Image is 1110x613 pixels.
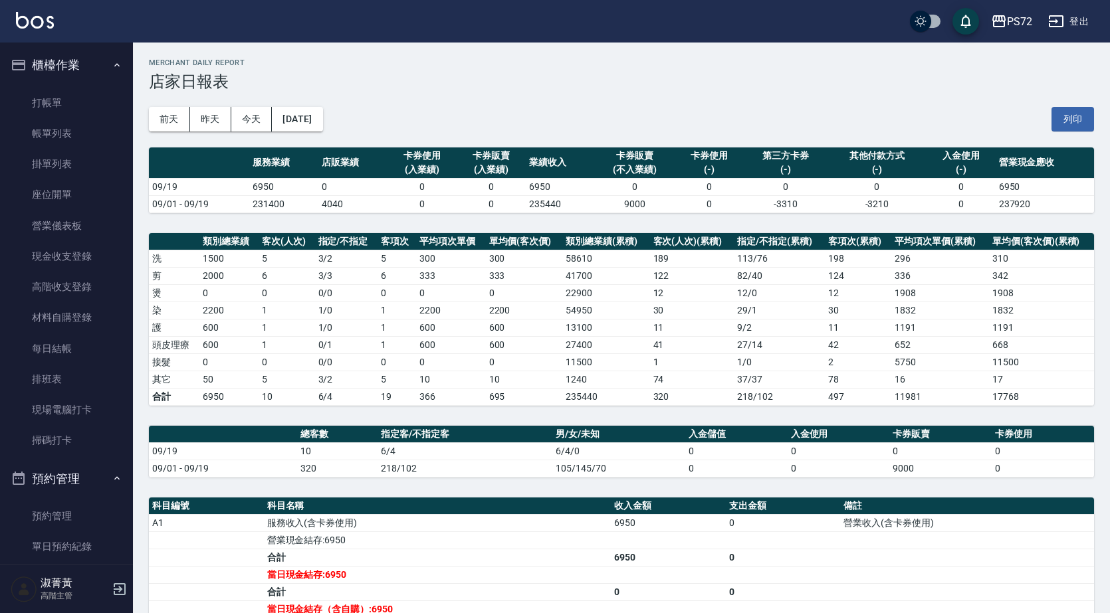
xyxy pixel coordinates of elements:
td: 600 [486,336,563,353]
td: 2200 [486,302,563,319]
a: 現場電腦打卡 [5,394,128,425]
div: (-) [747,163,824,177]
td: 30 [825,302,891,319]
td: 0 [318,178,388,195]
td: 41700 [562,267,649,284]
td: 0 [457,195,526,213]
td: 333 [416,267,486,284]
td: 0 [889,442,992,460]
p: 高階主管 [41,590,108,602]
td: 218/102 [734,388,825,405]
h2: Merchant Daily Report [149,58,1094,67]
th: 科目名稱 [264,497,611,515]
td: 6950 [199,388,259,405]
th: 店販業績 [318,147,388,179]
a: 帳單列表 [5,118,128,149]
th: 類別總業績(累積) [562,233,649,250]
td: 2200 [416,302,486,319]
th: 卡券販賣 [889,426,992,443]
td: 1908 [989,284,1094,302]
td: 16 [891,371,989,388]
td: 1500 [199,250,259,267]
td: 0 [457,178,526,195]
th: 平均項次單價 [416,233,486,250]
td: 0 [726,549,841,566]
td: 合計 [264,549,611,566]
td: 09/19 [149,442,297,460]
th: 服務業績 [249,147,318,179]
td: 1191 [891,319,989,336]
div: 其他付款方式 [831,149,923,163]
td: 333 [486,267,563,284]
td: 1 [259,336,315,353]
td: 11981 [891,388,989,405]
td: 320 [297,460,378,477]
td: 6/4 [378,442,552,460]
td: 6950 [249,178,318,195]
button: [DATE] [272,107,322,131]
td: 0 [992,460,1094,477]
td: 1832 [989,302,1094,319]
td: 頭皮理療 [149,336,199,353]
td: 0 [416,284,486,302]
td: 1 [378,336,416,353]
td: 1 [259,302,315,319]
th: 入金使用 [788,426,890,443]
td: 0 [788,460,890,477]
th: 單均價(客次價)(累積) [989,233,1094,250]
td: 5750 [891,353,989,371]
td: 0 [199,284,259,302]
td: 0 / 1 [315,336,378,353]
th: 客次(人次) [259,233,315,250]
table: a dense table [149,147,1094,213]
td: 1191 [989,319,1094,336]
td: -3310 [744,195,828,213]
td: 310 [989,250,1094,267]
div: PS72 [1007,13,1032,30]
td: 0 [486,353,563,371]
td: 2200 [199,302,259,319]
div: 第三方卡券 [747,149,824,163]
td: 10 [297,442,378,460]
td: 30 [650,302,734,319]
a: 每日結帳 [5,333,128,364]
td: 19 [378,388,416,405]
td: 231400 [249,195,318,213]
td: 6950 [611,549,726,566]
th: 指定/不指定(累積) [734,233,825,250]
td: 接髮 [149,353,199,371]
a: 材料自購登錄 [5,302,128,333]
td: 82 / 40 [734,267,825,284]
td: 0 [788,442,890,460]
td: 12 / 0 [734,284,825,302]
td: 洗 [149,250,199,267]
td: 服務收入(含卡券使用) [264,514,611,531]
td: 235440 [562,388,649,405]
div: (-) [678,163,740,177]
td: 1 / 0 [734,353,825,371]
td: 198 [825,250,891,267]
th: 營業現金應收 [996,147,1094,179]
td: 497 [825,388,891,405]
th: 收入金額 [611,497,726,515]
td: 17768 [989,388,1094,405]
table: a dense table [149,233,1094,406]
td: 74 [650,371,734,388]
button: 今天 [231,107,273,131]
td: 1240 [562,371,649,388]
td: 5 [259,250,315,267]
td: 29 / 1 [734,302,825,319]
a: 營業儀表板 [5,211,128,241]
td: 54950 [562,302,649,319]
td: 320 [650,388,734,405]
th: 客項次(累積) [825,233,891,250]
td: 12 [650,284,734,302]
a: 現金收支登錄 [5,241,128,272]
button: PS72 [986,8,1038,35]
td: 189 [650,250,734,267]
td: 600 [199,336,259,353]
td: 0 [486,284,563,302]
th: 指定/不指定 [315,233,378,250]
div: 卡券使用 [678,149,740,163]
img: Person [11,576,37,602]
